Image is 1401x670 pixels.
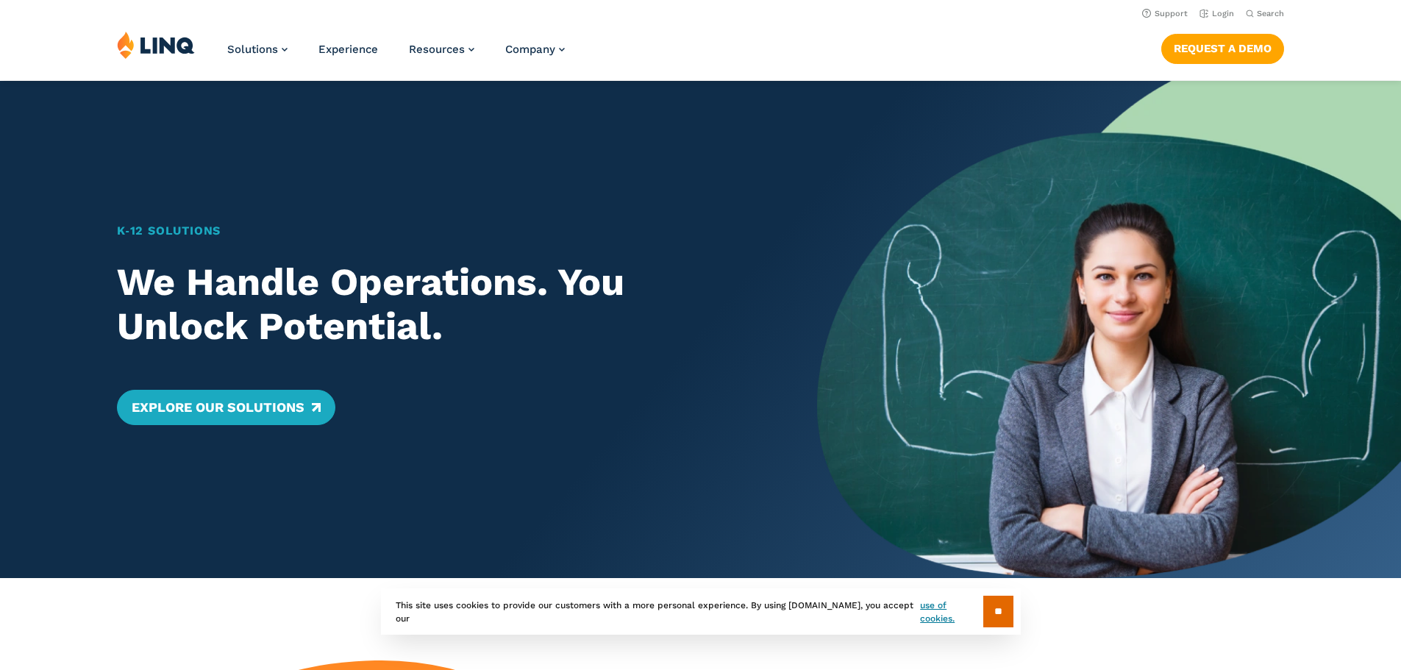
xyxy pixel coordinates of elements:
[1142,9,1188,18] a: Support
[505,43,565,56] a: Company
[227,43,288,56] a: Solutions
[117,31,195,59] img: LINQ | K‑12 Software
[920,599,983,625] a: use of cookies.
[1246,8,1284,19] button: Open Search Bar
[117,222,760,240] h1: K‑12 Solutions
[117,260,760,349] h2: We Handle Operations. You Unlock Potential.
[1161,34,1284,63] a: Request a Demo
[381,588,1021,635] div: This site uses cookies to provide our customers with a more personal experience. By using [DOMAIN...
[1257,9,1284,18] span: Search
[817,81,1401,578] img: Home Banner
[409,43,465,56] span: Resources
[227,43,278,56] span: Solutions
[117,390,335,425] a: Explore Our Solutions
[409,43,474,56] a: Resources
[1199,9,1234,18] a: Login
[318,43,378,56] a: Experience
[505,43,555,56] span: Company
[227,31,565,79] nav: Primary Navigation
[1161,31,1284,63] nav: Button Navigation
